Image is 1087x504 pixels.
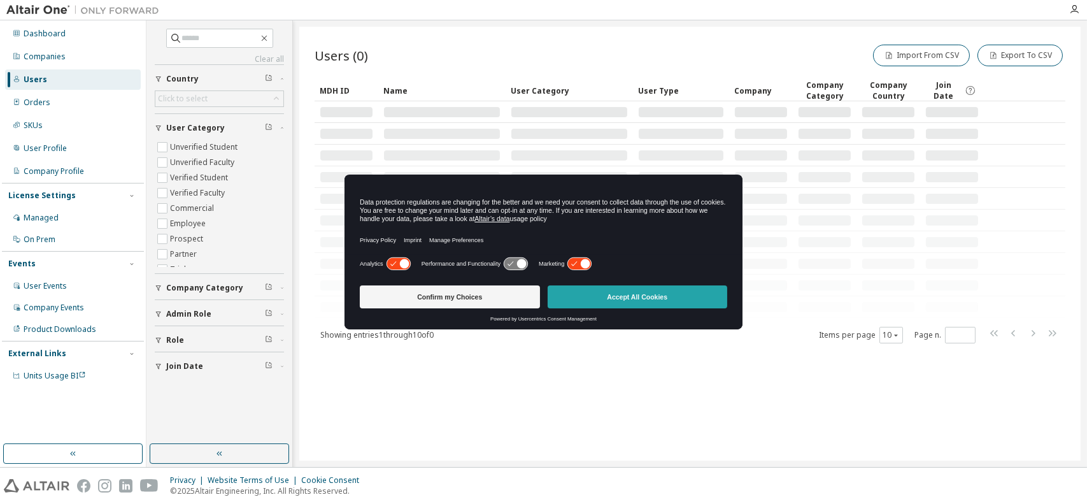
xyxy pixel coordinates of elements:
button: Export To CSV [977,45,1063,66]
div: Company Profile [24,166,84,176]
div: Companies [24,52,66,62]
button: User Category [155,114,284,142]
div: MDH ID [320,80,373,101]
span: Units Usage BI [24,370,86,381]
div: User Events [24,281,67,291]
div: Product Downloads [24,324,96,335]
div: Company Country [862,80,915,101]
div: SKUs [24,120,43,131]
label: Prospect [170,231,206,247]
label: Trial [170,262,188,277]
div: Click to select [158,94,208,104]
div: Company Events [24,303,84,313]
span: Join Date [925,80,962,101]
label: Verified Faculty [170,185,227,201]
div: Privacy [170,475,208,486]
div: Users [24,75,47,85]
span: Company Category [166,283,243,293]
span: Page n. [914,327,976,343]
span: User Category [166,123,225,133]
div: User Category [511,80,628,101]
div: Cookie Consent [301,475,367,486]
span: Items per page [819,327,903,343]
img: youtube.svg [140,479,159,493]
button: Admin Role [155,300,284,328]
div: Company [734,80,788,101]
div: User Type [638,80,724,101]
button: Company Category [155,274,284,302]
span: Country [166,74,199,84]
div: Dashboard [24,29,66,39]
label: Verified Student [170,170,231,185]
div: Managed [24,213,59,223]
span: Clear filter [265,74,273,84]
span: Users (0) [315,47,368,64]
span: Showing entries 1 through 10 of 0 [320,329,434,340]
span: Clear filter [265,309,273,319]
span: Clear filter [265,283,273,293]
img: instagram.svg [98,479,111,493]
img: altair_logo.svg [4,479,69,493]
div: Click to select [155,91,283,106]
span: Admin Role [166,309,211,319]
div: Website Terms of Use [208,475,301,486]
button: Role [155,326,284,354]
span: Clear filter [265,123,273,133]
div: User Profile [24,143,67,154]
div: Name [383,80,501,101]
div: On Prem [24,234,55,245]
label: Partner [170,247,199,262]
div: License Settings [8,191,76,201]
button: Import From CSV [873,45,970,66]
label: Employee [170,216,208,231]
a: Clear all [155,54,284,64]
div: External Links [8,349,66,359]
label: Commercial [170,201,217,216]
div: Orders [24,97,50,108]
img: facebook.svg [77,479,90,493]
img: Altair One [6,4,166,17]
span: Clear filter [265,361,273,371]
span: Join Date [166,361,203,371]
button: 10 [883,330,900,340]
label: Unverified Student [170,140,240,155]
button: Join Date [155,352,284,380]
button: Country [155,65,284,93]
svg: Date when the user was first added or directly signed up. If the user was deleted and later re-ad... [965,85,976,96]
img: linkedin.svg [119,479,132,493]
div: Events [8,259,36,269]
span: Clear filter [265,335,273,345]
div: Company Category [798,80,851,101]
p: © 2025 Altair Engineering, Inc. All Rights Reserved. [170,486,367,496]
label: Unverified Faculty [170,155,237,170]
span: Role [166,335,184,345]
